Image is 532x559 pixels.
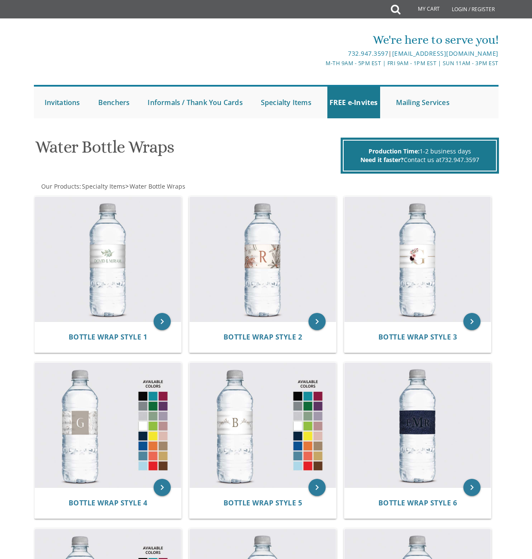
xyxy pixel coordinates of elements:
[360,156,404,164] span: Need it faster?
[343,140,497,171] div: 1-2 business days Contact us at
[129,182,185,190] a: Water Bottle Wraps
[394,87,452,118] a: Mailing Services
[378,333,457,341] a: Bottle Wrap Style 3
[392,49,499,57] a: [EMAIL_ADDRESS][DOMAIN_NAME]
[189,59,499,68] div: M-Th 9am - 5pm EST | Fri 9am - 1pm EST | Sun 11am - 3pm EST
[35,363,181,487] img: Bottle Wrap Style 4
[96,87,132,118] a: Benchers
[69,333,148,341] a: Bottle Wrap Style 1
[224,499,302,507] a: Bottle Wrap Style 5
[190,197,336,322] img: Bottle Wrap Style 2
[189,48,499,59] div: |
[190,363,336,487] img: Bottle Wrap Style 5
[463,479,481,496] a: keyboard_arrow_right
[125,182,185,190] span: >
[308,479,326,496] a: keyboard_arrow_right
[378,499,457,507] a: Bottle Wrap Style 6
[42,87,82,118] a: Invitations
[34,182,266,191] div: :
[345,363,491,487] img: Bottle Wrap Style 6
[399,1,446,18] a: My Cart
[35,197,181,322] img: Bottle Wrap Style 1
[130,182,185,190] span: Water Bottle Wraps
[82,182,125,190] span: Specialty Items
[308,313,326,330] a: keyboard_arrow_right
[69,499,148,507] a: Bottle Wrap Style 4
[35,138,339,163] h1: Water Bottle Wraps
[145,87,245,118] a: Informals / Thank You Cards
[463,313,481,330] a: keyboard_arrow_right
[345,197,491,322] img: Bottle Wrap Style 3
[224,333,302,341] a: Bottle Wrap Style 2
[259,87,314,118] a: Specialty Items
[441,156,479,164] a: 732.947.3597
[154,479,171,496] a: keyboard_arrow_right
[154,313,171,330] a: keyboard_arrow_right
[40,182,79,190] a: Our Products
[189,31,499,48] div: We're here to serve you!
[327,87,380,118] a: FREE e-Invites
[81,182,125,190] a: Specialty Items
[369,147,420,155] span: Production Time:
[348,49,388,57] a: 732.947.3597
